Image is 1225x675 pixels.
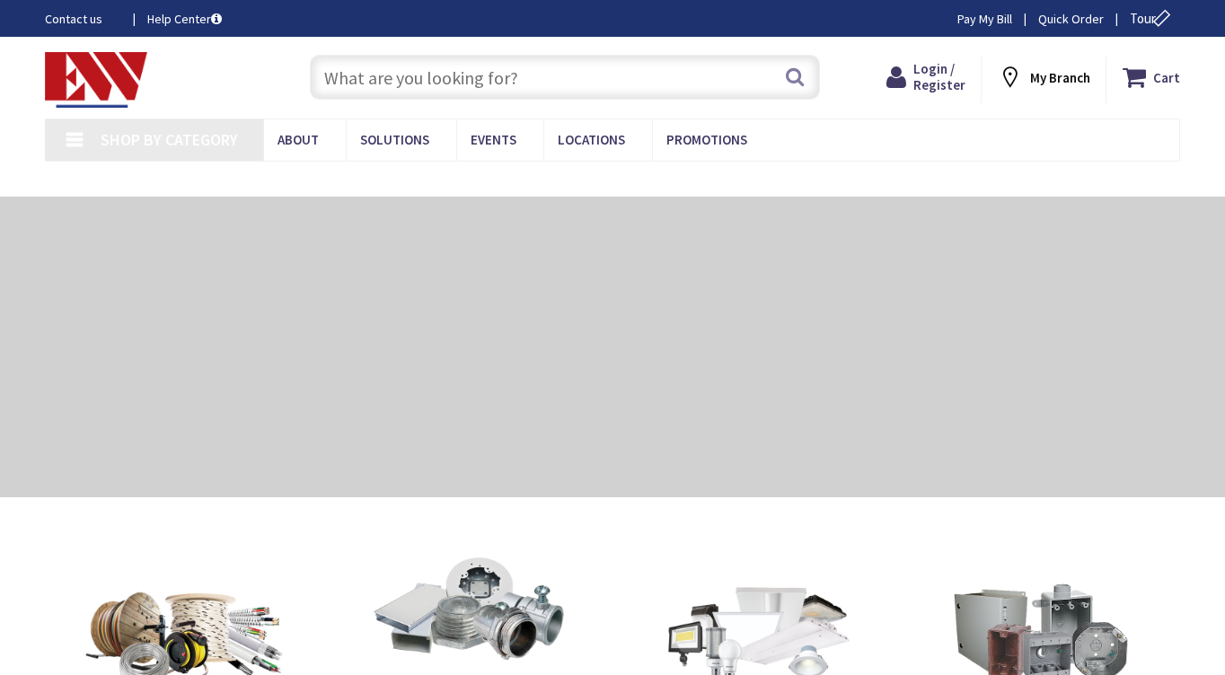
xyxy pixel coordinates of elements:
[147,10,222,28] a: Help Center
[913,60,965,93] span: Login / Register
[1130,10,1176,27] span: Tour
[1030,69,1090,86] strong: My Branch
[45,10,119,28] a: Contact us
[360,131,429,148] span: Solutions
[45,52,147,108] img: Electrical Wholesalers, Inc.
[1038,10,1104,28] a: Quick Order
[957,10,1012,28] a: Pay My Bill
[558,131,625,148] span: Locations
[310,55,820,100] input: What are you looking for?
[471,131,516,148] span: Events
[1123,61,1180,93] a: Cart
[278,131,319,148] span: About
[101,129,238,150] span: Shop By Category
[1153,61,1180,93] strong: Cart
[886,61,965,93] a: Login / Register
[666,131,747,148] span: Promotions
